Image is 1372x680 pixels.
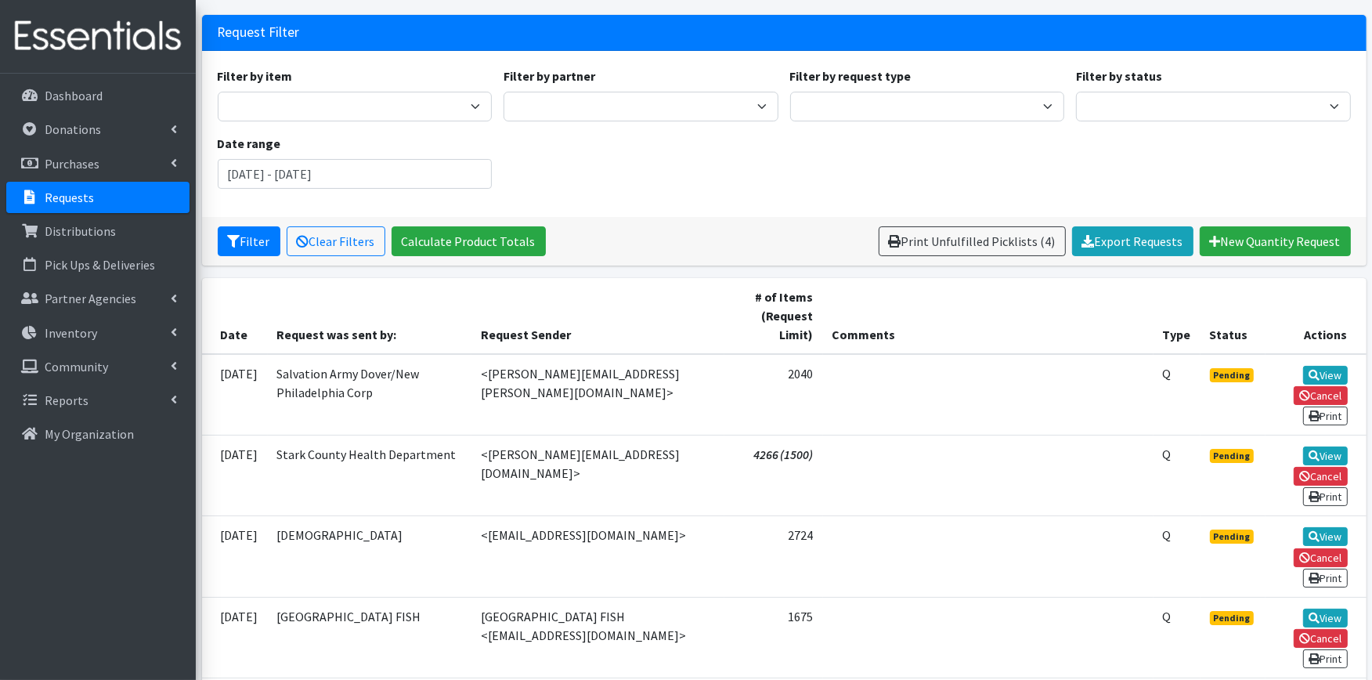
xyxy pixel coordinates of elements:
abbr: Quantity [1163,527,1172,543]
th: # of Items (Request Limit) [724,278,823,354]
a: View [1303,447,1348,465]
td: <[PERSON_NAME][EMAIL_ADDRESS][DOMAIN_NAME]> [471,435,724,515]
p: Dashboard [45,88,103,103]
p: Distributions [45,223,116,239]
td: Stark County Health Department [268,435,472,515]
a: Cancel [1294,386,1348,405]
p: Donations [45,121,101,137]
td: 2724 [724,516,823,597]
label: Date range [218,134,281,153]
abbr: Quantity [1163,609,1172,624]
p: Partner Agencies [45,291,136,306]
a: Print [1303,407,1348,425]
th: Request was sent by: [268,278,472,354]
a: My Organization [6,418,190,450]
td: 4266 (1500) [724,435,823,515]
a: Print [1303,649,1348,668]
a: Dashboard [6,80,190,111]
th: Request Sender [471,278,724,354]
th: Date [202,278,268,354]
span: Pending [1210,611,1255,625]
a: Print [1303,569,1348,588]
abbr: Quantity [1163,447,1172,462]
label: Filter by request type [790,67,912,85]
a: Distributions [6,215,190,247]
th: Status [1200,278,1266,354]
th: Comments [823,278,1154,354]
span: Pending [1210,368,1255,382]
td: <[PERSON_NAME][EMAIL_ADDRESS][PERSON_NAME][DOMAIN_NAME]> [471,354,724,436]
span: Pending [1210,449,1255,463]
p: Inventory [45,325,97,341]
a: Pick Ups & Deliveries [6,249,190,280]
a: Clear Filters [287,226,385,256]
p: My Organization [45,426,134,442]
a: Cancel [1294,548,1348,567]
label: Filter by status [1076,67,1162,85]
h3: Request Filter [218,24,300,41]
a: Cancel [1294,467,1348,486]
p: Community [45,359,108,374]
label: Filter by item [218,67,293,85]
td: Salvation Army Dover/New Philadelphia Corp [268,354,472,436]
input: January 1, 2011 - December 31, 2011 [218,159,493,189]
img: HumanEssentials [6,10,190,63]
td: [DATE] [202,516,268,597]
td: [DEMOGRAPHIC_DATA] [268,516,472,597]
p: Purchases [45,156,99,172]
p: Reports [45,392,88,408]
td: 2040 [724,354,823,436]
a: Donations [6,114,190,145]
label: Filter by partner [504,67,595,85]
abbr: Quantity [1163,366,1172,382]
td: 1675 [724,597,823,678]
a: View [1303,609,1348,628]
a: Partner Agencies [6,283,190,314]
a: Cancel [1294,629,1348,648]
p: Pick Ups & Deliveries [45,257,155,273]
td: [DATE] [202,354,268,436]
a: Reports [6,385,190,416]
a: Calculate Product Totals [392,226,546,256]
button: Filter [218,226,280,256]
a: Print Unfulfilled Picklists (4) [879,226,1066,256]
a: Purchases [6,148,190,179]
th: Type [1154,278,1200,354]
a: Export Requests [1072,226,1193,256]
p: Requests [45,190,94,205]
th: Actions [1265,278,1366,354]
td: [GEOGRAPHIC_DATA] FISH <[EMAIL_ADDRESS][DOMAIN_NAME]> [471,597,724,678]
span: Pending [1210,530,1255,544]
a: New Quantity Request [1200,226,1351,256]
a: Inventory [6,317,190,349]
td: <[EMAIL_ADDRESS][DOMAIN_NAME]> [471,516,724,597]
a: Print [1303,487,1348,506]
a: Requests [6,182,190,213]
td: [GEOGRAPHIC_DATA] FISH [268,597,472,678]
td: [DATE] [202,597,268,678]
a: View [1303,366,1348,385]
a: View [1303,527,1348,546]
a: Community [6,351,190,382]
td: [DATE] [202,435,268,515]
